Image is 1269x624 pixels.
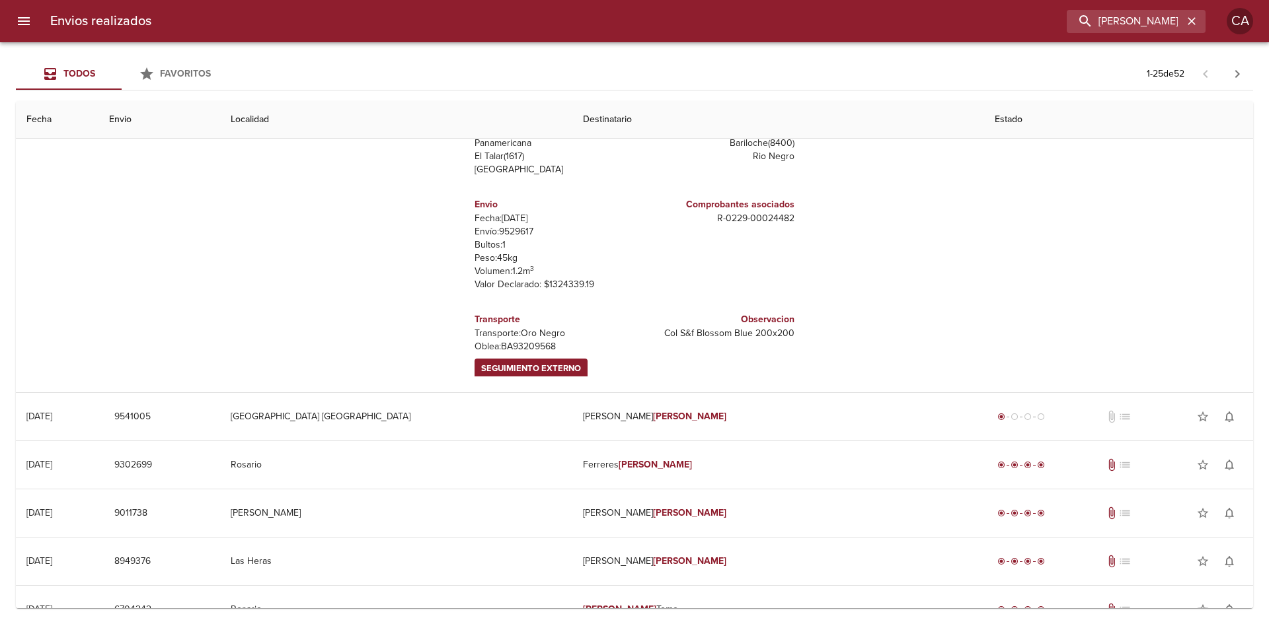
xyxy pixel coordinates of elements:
[1196,410,1210,423] span: star_border
[50,11,151,32] h6: Envios realizados
[1190,403,1216,430] button: Agregar a favoritos
[1216,548,1243,574] button: Activar notificaciones
[572,441,983,489] td: Ferreres
[475,278,629,291] p: Valor Declarado: $ 1324339.19
[475,212,629,225] p: Fecha: [DATE]
[1223,555,1236,568] span: notifications_none
[1190,452,1216,478] button: Agregar a favoritos
[8,5,40,37] button: menu
[114,602,151,618] span: 6704242
[1118,603,1132,616] span: No tiene pedido asociado
[109,549,156,574] button: 8949376
[475,225,629,238] p: Envío: 9529617
[653,555,726,567] em: [PERSON_NAME]
[1223,458,1236,471] span: notifications_none
[16,58,227,90] div: Tabs Envios
[1118,458,1132,471] span: No tiene pedido asociado
[1216,452,1243,478] button: Activar notificaciones
[1190,67,1221,80] span: Pagina anterior
[997,461,1005,469] span: radio_button_checked
[220,489,572,537] td: [PERSON_NAME]
[475,150,629,163] p: El Talar ( 1617 )
[114,553,151,570] span: 8949376
[572,537,983,585] td: [PERSON_NAME]
[1024,509,1032,517] span: radio_button_checked
[640,212,794,225] p: R - 0229 - 00024482
[1105,555,1118,568] span: Tiene documentos adjuntos
[16,101,98,139] th: Fecha
[98,101,220,139] th: Envio
[481,361,581,376] span: Seguimiento Externo
[995,458,1048,471] div: Entregado
[475,359,588,379] a: Seguimiento Externo
[109,453,157,477] button: 9302699
[1037,557,1045,565] span: radio_button_checked
[220,537,572,585] td: Las Heras
[572,489,983,537] td: [PERSON_NAME]
[1221,58,1253,90] span: Pagina siguiente
[220,101,572,139] th: Localidad
[1190,500,1216,526] button: Agregar a favoritos
[1216,500,1243,526] button: Activar notificaciones
[160,68,211,79] span: Favoritos
[26,459,52,470] div: [DATE]
[653,411,726,422] em: [PERSON_NAME]
[530,264,534,273] sup: 3
[1024,461,1032,469] span: radio_button_checked
[1011,461,1019,469] span: radio_button_checked
[995,506,1048,520] div: Entregado
[640,197,794,212] h6: Comprobantes asociados
[583,604,656,615] em: [PERSON_NAME]
[114,457,152,473] span: 9302699
[1105,410,1118,423] span: No tiene documentos adjuntos
[1190,548,1216,574] button: Agregar a favoritos
[984,101,1253,139] th: Estado
[997,557,1005,565] span: radio_button_checked
[1037,606,1045,613] span: radio_button_checked
[1011,606,1019,613] span: radio_button_checked
[1196,555,1210,568] span: star_border
[26,555,52,567] div: [DATE]
[1037,461,1045,469] span: radio_button_checked
[1011,413,1019,421] span: radio_button_unchecked
[997,509,1005,517] span: radio_button_checked
[26,411,52,422] div: [DATE]
[1227,8,1253,34] div: CA
[619,459,692,470] em: [PERSON_NAME]
[1105,603,1118,616] span: Tiene documentos adjuntos
[1118,410,1132,423] span: No tiene pedido asociado
[1011,509,1019,517] span: radio_button_checked
[1118,555,1132,568] span: No tiene pedido asociado
[1024,557,1032,565] span: radio_button_checked
[1037,509,1045,517] span: radio_button_checked
[26,507,52,518] div: [DATE]
[997,606,1005,613] span: radio_button_checked
[995,410,1048,423] div: Generado
[220,441,572,489] td: Rosario
[26,604,52,615] div: [DATE]
[1196,506,1210,520] span: star_border
[995,555,1048,568] div: Entregado
[1196,458,1210,471] span: star_border
[109,598,157,622] button: 6704242
[1024,606,1032,613] span: radio_button_checked
[1216,596,1243,623] button: Activar notificaciones
[1147,67,1184,81] p: 1 - 25 de 52
[1105,506,1118,520] span: Tiene documentos adjuntos
[995,603,1048,616] div: Entregado
[640,327,794,340] p: Col S&f Blossom Blue 200x200
[1190,596,1216,623] button: Agregar a favoritos
[475,340,629,353] p: Oblea: BA93209568
[653,507,726,518] em: [PERSON_NAME]
[109,405,156,429] button: 9541005
[1216,403,1243,430] button: Activar notificaciones
[640,312,794,327] h6: Observacion
[1118,506,1132,520] span: No tiene pedido asociado
[1196,603,1210,616] span: star_border
[1011,557,1019,565] span: radio_button_checked
[63,68,95,79] span: Todos
[475,163,629,176] p: [GEOGRAPHIC_DATA]
[475,238,629,252] p: Bultos: 1
[114,505,147,522] span: 9011738
[114,409,151,425] span: 9541005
